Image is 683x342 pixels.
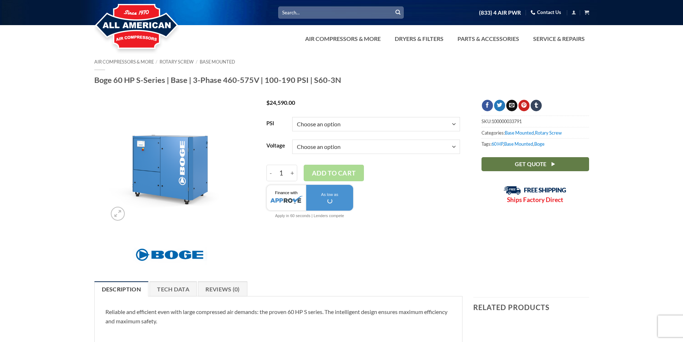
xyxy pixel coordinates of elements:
[105,307,452,325] p: Reliable and efficient even with large compressed air demands: the proven 60 HP S series. The int...
[515,160,546,169] span: Get Quote
[288,165,297,181] input: Increase quantity of Boge 60 HP S-Series | Base | 3-Phase 460-575V | 100-190 PSI | S60-3N
[94,59,589,65] nav: Breadcrumb
[482,157,589,171] a: Get Quote
[571,8,576,17] a: Login
[535,130,562,136] a: Rotary Screw
[505,130,534,136] a: Base Mounted
[304,165,364,181] button: Add to cart
[94,59,154,65] a: Air Compressors & More
[196,59,198,65] span: /
[504,186,566,195] img: Free Shipping
[156,59,157,65] span: /
[494,100,505,111] a: Share on Twitter
[531,7,561,18] a: Contact Us
[492,118,522,124] span: 100000033791
[529,32,589,46] a: Service & Repairs
[150,281,197,296] a: Tech Data
[266,99,295,106] bdi: 24,590.00
[479,6,521,19] a: (833) 4 AIR PWR
[266,165,275,181] input: Reduce quantity of Boge 60 HP S-Series | Base | 3-Phase 460-575V | 100-190 PSI | S60-3N
[301,32,385,46] a: Air Compressors & More
[94,281,149,296] a: Description
[492,141,503,147] a: 60 HP
[390,32,448,46] a: Dryers & Filters
[507,196,563,203] strong: Ships Factory Direct
[275,165,288,181] input: Product quantity
[584,8,589,17] a: View cart
[453,32,523,46] a: Parts & Accessories
[473,298,589,317] h3: Related products
[482,100,493,111] a: Share on Facebook
[278,6,404,18] input: Search…
[132,244,207,265] img: Boge
[482,127,589,138] span: Categories: ,
[111,207,125,221] a: Zoom
[531,100,542,111] a: Share on Tumblr
[534,141,545,147] a: Boge
[504,141,533,147] a: Base Mounted
[266,143,285,149] label: Voltage
[160,59,194,65] a: Rotary Screw
[393,7,403,18] button: Submit
[200,59,235,65] a: Base Mounted
[506,100,517,111] a: Email to a Friend
[107,100,232,224] img: Boge 60 HP S-Series | Base | 3-Phase 460-575V | 100-190 PSI | S60-3N
[94,75,589,85] h1: Boge 60 HP S-Series | Base | 3-Phase 460-575V | 100-190 PSI | S60-3N
[266,121,285,126] label: PSI
[482,116,589,127] span: SKU:
[482,138,589,149] span: Tags: , ,
[518,100,530,111] a: Pin on Pinterest
[198,281,247,296] a: Reviews (0)
[266,99,270,106] span: $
